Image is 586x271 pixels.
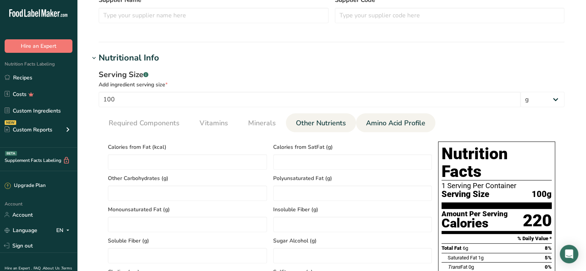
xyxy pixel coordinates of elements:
[99,52,159,64] div: Nutritional Info
[478,255,484,261] span: 1g
[5,224,37,237] a: Language
[463,245,468,251] span: 6g
[273,143,432,151] span: Calories from SatFat (g)
[99,81,564,89] div: Add ingredient serving size
[5,151,17,156] div: BETA
[99,8,329,23] input: Type your supplier name here
[5,39,72,53] button: Hire an Expert
[442,182,552,190] div: 1 Serving Per Container
[108,174,267,182] span: Other Carbohydrates (g)
[442,234,552,243] section: % Daily Value *
[468,264,474,270] span: 0g
[335,8,565,23] input: Type your supplier code here
[108,143,267,151] span: Calories from Fat (kcal)
[523,210,552,231] div: 220
[296,118,346,128] span: Other Nutrients
[273,174,432,182] span: Polyunsaturated Fat (g)
[273,205,432,214] span: Insoluble Fiber (g)
[442,218,508,229] div: Calories
[273,237,432,245] span: Sugar Alcohol (g)
[108,237,267,245] span: Soluble Fiber (g)
[34,266,43,271] a: FAQ .
[532,190,552,199] span: 100g
[545,245,552,251] span: 8%
[366,118,425,128] span: Amino Acid Profile
[442,210,508,218] div: Amount Per Serving
[108,205,267,214] span: Monounsaturated Fat (g)
[560,245,578,263] div: Open Intercom Messenger
[5,126,52,134] div: Custom Reports
[448,255,477,261] span: Saturated Fat
[545,264,552,270] span: 0%
[442,190,489,199] span: Serving Size
[56,226,72,235] div: EN
[5,182,45,190] div: Upgrade Plan
[99,69,564,81] div: Serving Size
[200,118,228,128] span: Vitamins
[43,266,61,271] a: About Us .
[545,255,552,261] span: 5%
[448,264,460,270] i: Trans
[109,118,180,128] span: Required Components
[448,264,467,270] span: Fat
[442,145,552,180] h1: Nutrition Facts
[248,118,276,128] span: Minerals
[442,245,462,251] span: Total Fat
[5,120,16,125] div: NEW
[5,266,32,271] a: Hire an Expert .
[99,92,521,107] input: Type your serving size here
